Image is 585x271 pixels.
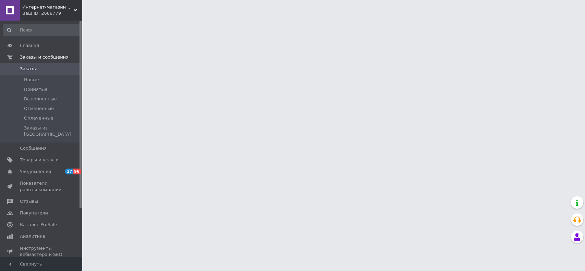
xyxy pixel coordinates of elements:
div: Ваш ID: 2688779 [22,10,82,16]
span: Интернет-магазин "Зоосвит" [22,4,74,10]
span: Инструменты вебмастера и SEO [20,245,63,258]
span: 96 [73,169,81,174]
span: Заказы [20,66,37,72]
span: Заказы из [GEOGRAPHIC_DATA] [24,125,80,137]
span: Отмененные [24,106,54,112]
span: 17 [65,169,73,174]
span: Отзывы [20,198,38,205]
span: Показатели работы компании [20,180,63,193]
span: Каталог ProSale [20,222,57,228]
span: Покупатели [20,210,48,216]
span: Товары и услуги [20,157,59,163]
input: Поиск [3,24,81,36]
span: Принятые [24,86,48,93]
span: Новые [24,77,39,83]
span: Аналитика [20,233,45,239]
span: Сообщения [20,145,47,151]
span: Оплаченные [24,115,53,121]
span: Уведомления [20,169,51,175]
span: Выполненные [24,96,57,102]
span: Главная [20,42,39,49]
span: Заказы и сообщения [20,54,69,60]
